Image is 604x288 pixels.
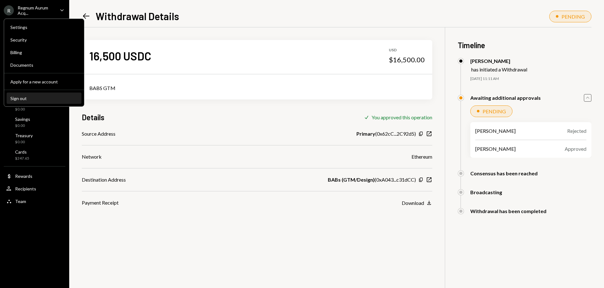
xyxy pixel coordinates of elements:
div: Team [15,199,26,204]
div: ( 0x62cC...2C92d5 ) [356,130,416,138]
div: $0.00 [15,123,30,128]
div: $0.00 [15,107,29,112]
a: Documents [7,59,81,71]
div: BABS GTM [89,84,425,92]
div: $16,500.00 [389,55,425,64]
a: Security [7,34,81,45]
div: Ethereum [411,153,432,161]
div: Withdrawal has been completed [470,208,546,214]
h3: Timeline [458,40,591,50]
button: Sign out [7,93,81,104]
div: has initiated a Withdrawal [471,66,527,72]
div: PENDING [562,14,585,20]
div: Rejected [567,127,586,135]
div: Destination Address [82,176,126,184]
b: Primary [356,130,375,138]
div: Billing [10,50,78,55]
b: BABs (GTM/Design) [328,176,375,184]
div: Rewards [15,173,32,179]
div: Sign out [10,96,78,101]
div: R [4,5,14,15]
div: $0.00 [15,139,33,145]
div: Apply for a new account [10,79,78,84]
div: $247.65 [15,156,29,161]
div: Source Address [82,130,115,138]
div: [PERSON_NAME] [470,58,527,64]
div: Approved [565,145,586,153]
div: Network [82,153,102,161]
div: 16,500 USDC [89,49,151,63]
div: Awaiting additional approvals [470,95,541,101]
a: Recipients [4,183,65,194]
div: USD [389,48,425,53]
a: Treasury$0.00 [4,131,65,146]
div: ( 0xA043...c31dCC ) [328,176,416,184]
a: Rewards [4,170,65,182]
div: [PERSON_NAME] [475,145,516,153]
button: Apply for a new account [7,76,81,88]
a: Savings$0.00 [4,115,65,130]
div: [DATE] 11:11 AM [470,76,591,82]
div: Consensus has been reached [470,170,538,176]
a: Billing [7,47,81,58]
a: Settings [7,21,81,33]
div: Documents [10,62,78,68]
div: Security [10,37,78,42]
div: Settings [10,25,78,30]
a: Team [4,195,65,207]
h3: Details [82,112,104,122]
h1: Withdrawal Details [96,10,179,22]
div: PENDING [483,108,506,114]
div: Treasury [15,133,33,138]
div: Broadcasting [470,189,502,195]
div: You approved this operation [372,114,432,120]
a: Cards$247.65 [4,147,65,162]
div: Recipients [15,186,36,191]
button: Download [402,200,432,206]
div: Download [402,200,424,206]
div: Regnum Aurum Acq... [18,5,55,16]
div: Payment Receipt [82,199,119,206]
div: [PERSON_NAME] [475,127,516,135]
div: Savings [15,116,30,122]
div: Cards [15,149,29,155]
